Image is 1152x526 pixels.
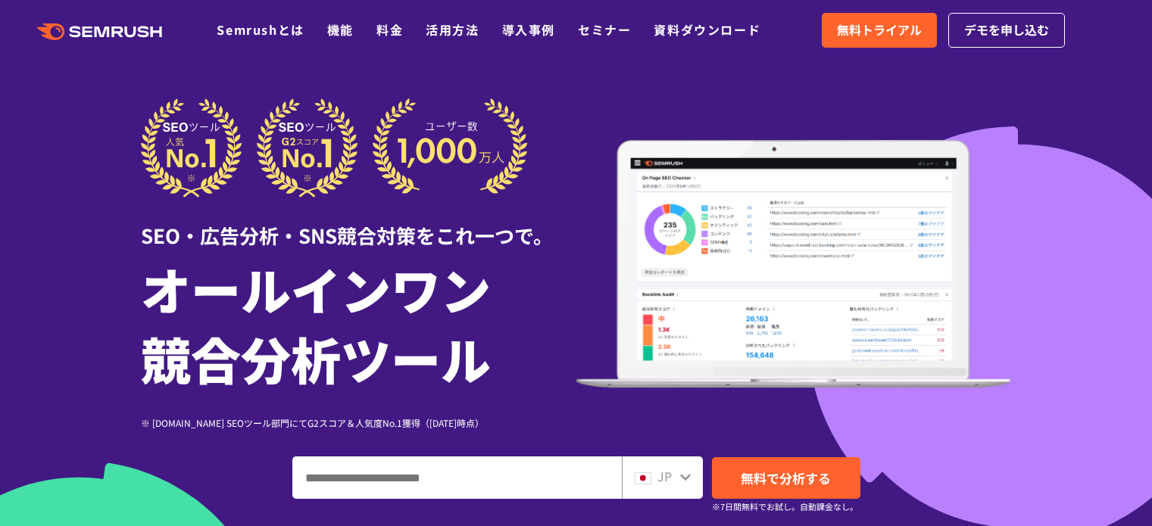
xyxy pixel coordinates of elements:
a: 無料トライアル [822,13,937,48]
a: 資料ダウンロード [654,20,760,39]
input: ドメイン、キーワードまたはURLを入力してください [293,457,621,498]
span: デモを申し込む [964,20,1049,40]
small: ※7日間無料でお試し。自動課金なし。 [712,500,858,514]
h1: オールインワン 競合分析ツール [141,254,576,393]
a: Semrushとは [217,20,304,39]
a: 活用方法 [426,20,479,39]
span: 無料で分析する [741,468,831,487]
span: JP [657,467,672,485]
div: ※ [DOMAIN_NAME] SEOツール部門にてG2スコア＆人気度No.1獲得（[DATE]時点） [141,416,576,430]
span: 無料トライアル [837,20,922,40]
a: 導入事例 [502,20,555,39]
div: SEO・広告分析・SNS競合対策をこれ一つで。 [141,198,576,250]
a: 無料で分析する [712,457,860,499]
a: デモを申し込む [948,13,1065,48]
a: 料金 [376,20,403,39]
a: セミナー [578,20,631,39]
a: 機能 [327,20,354,39]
